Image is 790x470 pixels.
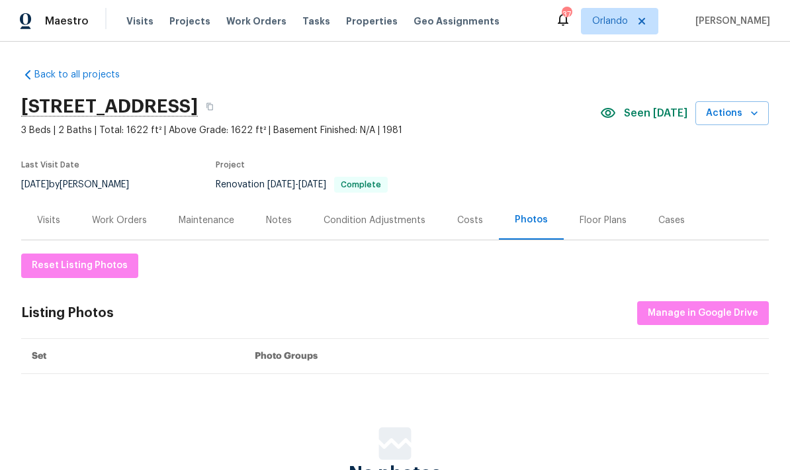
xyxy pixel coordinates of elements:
[562,8,571,21] div: 37
[658,214,685,227] div: Cases
[244,339,769,374] th: Photo Groups
[648,305,758,322] span: Manage in Google Drive
[267,180,295,189] span: [DATE]
[32,258,128,274] span: Reset Listing Photos
[302,17,330,26] span: Tasks
[198,95,222,118] button: Copy Address
[45,15,89,28] span: Maestro
[580,214,627,227] div: Floor Plans
[346,15,398,28] span: Properties
[624,107,687,120] span: Seen [DATE]
[695,101,769,126] button: Actions
[21,339,244,374] th: Set
[21,161,79,169] span: Last Visit Date
[690,15,770,28] span: [PERSON_NAME]
[267,180,326,189] span: -
[126,15,154,28] span: Visits
[298,180,326,189] span: [DATE]
[179,214,234,227] div: Maintenance
[457,214,483,227] div: Costs
[37,214,60,227] div: Visits
[21,68,148,81] a: Back to all projects
[515,213,548,226] div: Photos
[216,161,245,169] span: Project
[414,15,500,28] span: Geo Assignments
[324,214,425,227] div: Condition Adjustments
[21,180,49,189] span: [DATE]
[706,105,758,122] span: Actions
[21,254,138,278] button: Reset Listing Photos
[21,177,145,193] div: by [PERSON_NAME]
[21,306,114,320] div: Listing Photos
[216,180,388,189] span: Renovation
[92,214,147,227] div: Work Orders
[169,15,210,28] span: Projects
[592,15,628,28] span: Orlando
[21,124,600,137] span: 3 Beds | 2 Baths | Total: 1622 ft² | Above Grade: 1622 ft² | Basement Finished: N/A | 1981
[335,181,386,189] span: Complete
[226,15,286,28] span: Work Orders
[637,301,769,326] button: Manage in Google Drive
[266,214,292,227] div: Notes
